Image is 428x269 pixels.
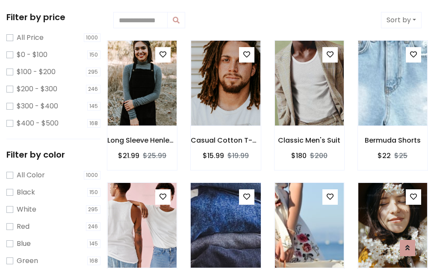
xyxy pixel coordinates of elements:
[358,136,428,144] h6: Bermuda Shorts
[143,151,166,161] del: $25.99
[227,151,249,161] del: $19.99
[86,205,101,214] span: 295
[17,239,31,249] label: Blue
[17,67,56,77] label: $100 - $200
[6,149,100,160] h5: Filter by color
[87,102,101,111] span: 145
[17,50,47,60] label: $0 - $100
[17,118,59,129] label: $400 - $500
[87,257,101,265] span: 168
[87,119,101,128] span: 168
[17,170,45,180] label: All Color
[17,256,38,266] label: Green
[378,152,391,160] h6: $22
[84,171,101,179] span: 1000
[17,101,58,111] label: $300 - $400
[310,151,328,161] del: $200
[84,33,101,42] span: 1000
[17,33,44,43] label: All Price
[275,136,344,144] h6: Classic Men's Suit
[291,152,307,160] h6: $180
[17,221,30,232] label: Red
[17,84,57,94] label: $200 - $300
[191,136,260,144] h6: Casual Cotton T-Shirt
[203,152,224,160] h6: $15.99
[87,239,101,248] span: 145
[118,152,139,160] h6: $21.99
[6,12,100,22] h5: Filter by price
[86,68,101,76] span: 295
[86,222,101,231] span: 246
[87,51,101,59] span: 150
[107,136,177,144] h6: Long Sleeve Henley T-Shirt
[17,187,35,197] label: Black
[17,204,36,215] label: White
[381,12,422,28] button: Sort by
[86,85,101,93] span: 246
[394,151,407,161] del: $25
[87,188,101,197] span: 150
